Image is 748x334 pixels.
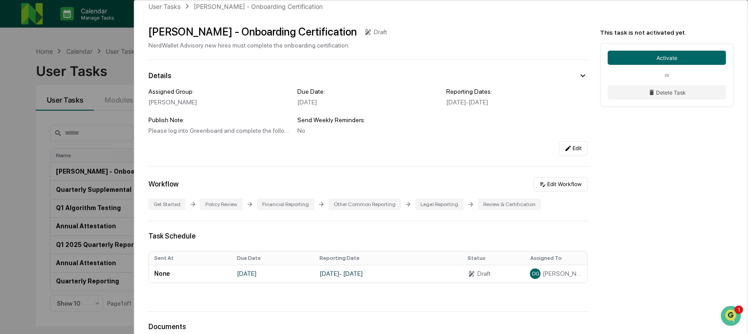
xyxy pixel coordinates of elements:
[314,265,462,282] td: [DATE] - [DATE]
[9,68,25,84] img: 1746055101610-c473b297-6a78-478c-a979-82029cc54cd1
[257,199,314,210] div: Financial Reporting
[297,127,439,134] div: No
[148,322,588,331] div: Documents
[148,199,186,210] div: Get Started
[149,251,232,265] th: Sent At
[297,99,439,106] div: [DATE]
[148,99,290,106] div: [PERSON_NAME]
[74,121,77,128] span: •
[148,72,171,80] div: Details
[194,3,323,10] div: [PERSON_NAME] - Onboarding Certification
[374,28,387,36] div: Draft
[314,251,462,265] th: Reporting Date
[64,159,72,166] div: 🗄️
[9,112,23,127] img: Jack Rasmussen
[73,158,110,167] span: Attestations
[524,251,587,265] th: Assigned To
[18,175,56,183] span: Data Lookup
[88,196,108,203] span: Pylon
[9,99,60,106] div: Past conversations
[148,25,357,38] div: [PERSON_NAME] - Onboarding Certification
[138,97,162,107] button: See all
[148,180,179,188] div: Workflow
[148,116,290,123] div: Publish Note:
[9,175,16,183] div: 🔎
[28,121,72,128] span: [PERSON_NAME]
[40,77,122,84] div: We're available if you need us!
[328,199,401,210] div: Other Common Reporting
[151,71,162,81] button: Start new chat
[148,88,290,95] div: Assigned Group:
[446,99,488,106] span: [DATE] - [DATE]
[149,265,232,282] td: None
[200,199,243,210] div: Policy Review
[40,68,146,77] div: Start new chat
[559,141,588,155] button: Edit
[5,154,61,170] a: 🖐️Preclearance
[478,199,541,210] div: Review & Certification
[79,121,97,128] span: Sep 12
[600,29,733,36] div: This task is not activated yet.
[18,158,57,167] span: Preclearance
[148,42,387,49] div: NerdWallet Advisory new hires must complete the onboarding certification.
[232,251,314,265] th: Due Date
[232,265,314,282] td: [DATE]
[415,199,464,210] div: Legal Reporting
[5,171,60,187] a: 🔎Data Lookup
[297,116,439,123] div: Send Weekly Reminders:
[148,3,180,10] div: User Tasks
[148,232,588,240] div: Task Schedule
[9,19,162,33] p: How can we help?
[533,177,588,191] button: Edit Workflow
[608,51,726,65] button: Activate
[608,72,726,78] div: or
[446,88,588,95] div: Reporting Dates:
[148,127,290,134] div: Please log into Greenboard and complete the following Onboarding Task.
[297,88,439,95] div: Due Date:
[63,196,108,203] a: Powered byPylon
[720,305,744,329] iframe: Open customer support
[18,121,25,128] img: 1746055101610-c473b297-6a78-478c-a979-82029cc54cd1
[608,85,726,99] button: Delete Task
[462,251,525,265] th: Status
[542,270,582,277] span: [PERSON_NAME]
[532,270,539,277] span: DG
[19,68,35,84] img: 8933085812038_c878075ebb4cc5468115_72.jpg
[9,159,16,166] div: 🖐️
[61,154,114,170] a: 🗄️Attestations
[477,270,491,277] div: Draft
